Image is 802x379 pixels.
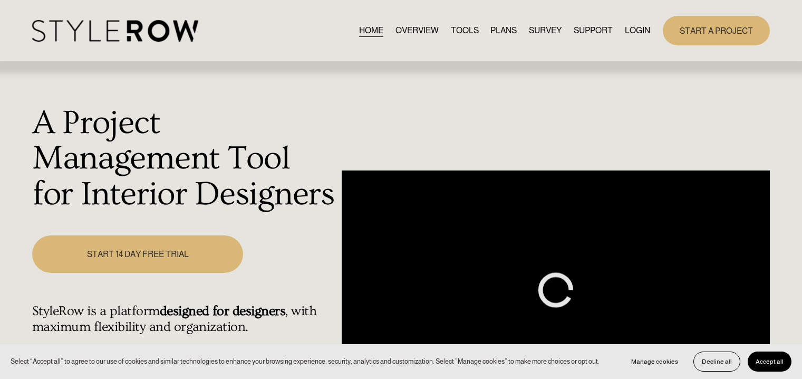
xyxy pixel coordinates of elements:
a: START A PROJECT [663,16,770,45]
h1: A Project Management Tool for Interior Designers [32,106,336,213]
strong: designed for designers [160,304,286,319]
a: SURVEY [529,23,562,37]
button: Manage cookies [623,352,686,372]
button: Accept all [748,352,791,372]
a: OVERVIEW [395,23,439,37]
span: Manage cookies [631,358,678,365]
a: folder dropdown [574,23,613,37]
span: Decline all [702,358,732,365]
a: TOOLS [451,23,479,37]
button: Decline all [693,352,740,372]
a: PLANS [490,23,517,37]
span: SUPPORT [574,24,613,37]
h4: StyleRow is a platform , with maximum flexibility and organization. [32,304,336,335]
a: START 14 DAY FREE TRIAL [32,235,243,273]
a: HOME [359,23,383,37]
span: Accept all [756,358,784,365]
img: StyleRow [32,20,198,42]
p: Select “Accept all” to agree to our use of cookies and similar technologies to enhance your brows... [11,356,600,366]
a: LOGIN [625,23,650,37]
